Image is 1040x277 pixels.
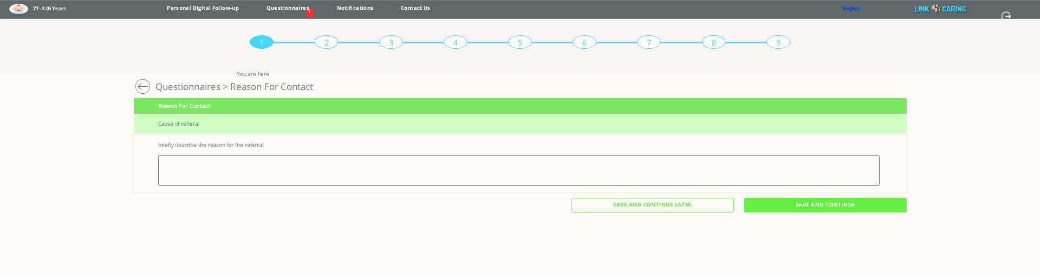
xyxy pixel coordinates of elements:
[379,35,403,49] div: 3
[401,5,431,17] a: Contact Us
[843,5,860,12] a: English
[250,35,274,49] div: 1
[573,35,596,49] div: 6
[508,35,532,49] div: 5
[766,35,790,49] div: 9
[308,7,311,15] div: 1
[237,70,269,78] label: You are here
[9,4,29,14] img: childBoyIcon.png
[167,5,239,17] a: Personal Digital Follow-up
[315,35,339,49] div: 2
[33,3,94,14] label: 77 - 3.06 Years
[702,35,726,49] div: 8
[894,4,987,14] img: linkCaringLogo_03.png
[266,5,309,17] a: Questionnaires
[337,5,374,17] a: Notifications
[444,35,467,49] div: 4
[637,35,661,49] div: 7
